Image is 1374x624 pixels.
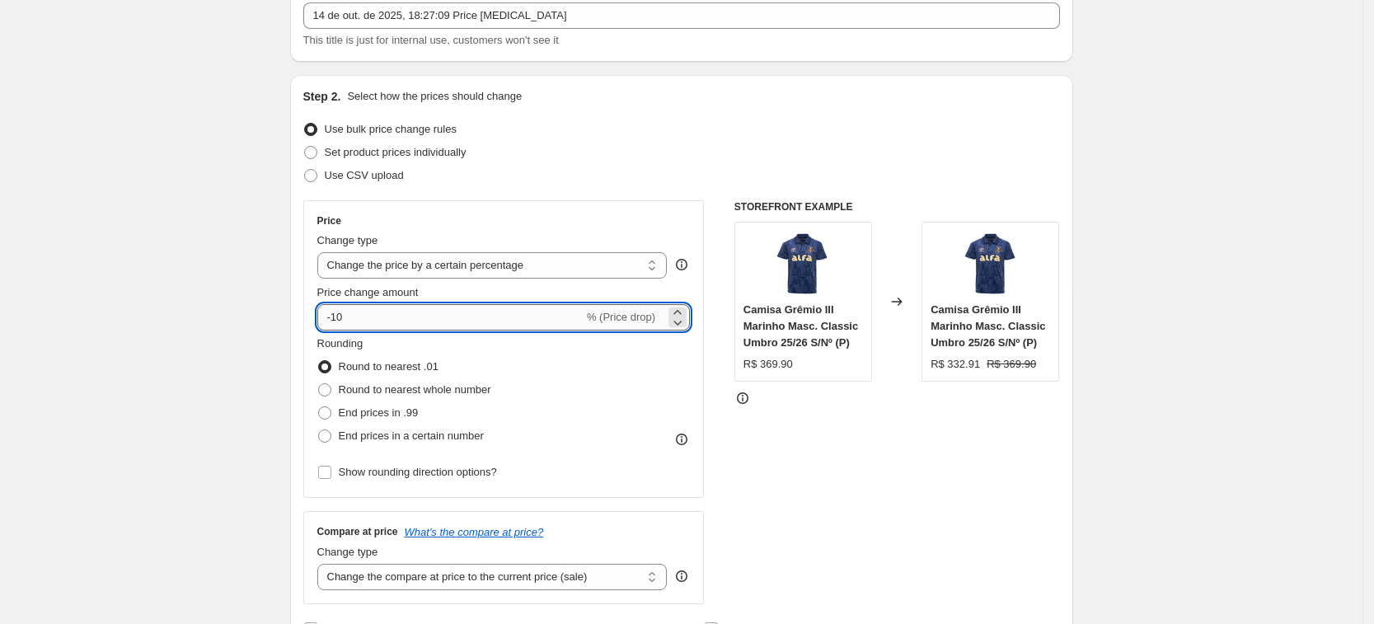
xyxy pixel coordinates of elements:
strike: R$ 369.90 [987,356,1036,373]
h3: Compare at price [317,525,398,538]
h3: Price [317,214,341,228]
span: Show rounding direction options? [339,466,497,478]
span: End prices in .99 [339,406,419,419]
span: Camisa Grêmio III Marinho Masc. Classic Umbro 25/26 S/Nº (P) [931,303,1045,349]
span: Camisa Grêmio III Marinho Masc. Classic Umbro 25/26 S/Nº (P) [743,303,858,349]
span: Use bulk price change rules [325,123,457,135]
span: Price change amount [317,286,419,298]
input: 30% off holiday sale [303,2,1060,29]
span: % (Price drop) [587,311,655,323]
span: This title is just for internal use, customers won't see it [303,34,559,46]
div: help [673,568,690,584]
span: Change type [317,234,378,246]
button: What's the compare at price? [405,526,544,538]
h2: Step 2. [303,88,341,105]
span: Set product prices individually [325,146,467,158]
span: Round to nearest .01 [339,360,438,373]
input: -15 [317,304,584,331]
img: 721726-1200-1200_80x.jpg [958,231,1024,297]
div: R$ 332.91 [931,356,980,373]
span: Use CSV upload [325,169,404,181]
p: Select how the prices should change [347,88,522,105]
span: End prices in a certain number [339,429,484,442]
div: help [673,256,690,273]
div: R$ 369.90 [743,356,793,373]
img: 721726-1200-1200_80x.jpg [770,231,836,297]
h6: STOREFRONT EXAMPLE [734,200,1060,213]
span: Round to nearest whole number [339,383,491,396]
span: Change type [317,546,378,558]
span: Rounding [317,337,363,350]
